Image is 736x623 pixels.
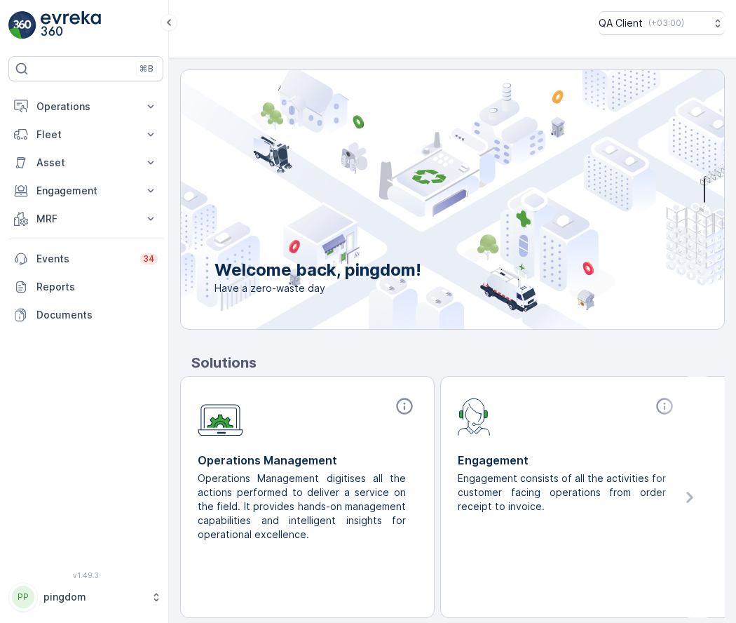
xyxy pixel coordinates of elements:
[8,205,163,233] button: MRF
[43,590,144,604] p: pingdom
[648,18,684,29] p: ( +03:00 )
[214,281,421,295] span: Have a zero-waste day
[599,11,725,35] button: QA Client(+03:00)
[8,11,36,39] img: logo
[118,70,724,329] img: city illustration
[12,586,34,608] div: PP
[8,301,163,329] a: Documents
[8,273,163,301] a: Reports
[36,280,158,294] p: Reports
[36,308,158,322] p: Documents
[36,212,135,226] p: MRF
[36,184,135,198] p: Engagement
[36,100,135,114] p: Operations
[198,471,406,542] p: Operations Management digitises all the actions performed to deliver a service on the field. It p...
[139,63,154,74] p: ⌘B
[198,452,417,469] p: Operations Management
[191,352,725,373] p: Solutions
[36,128,135,142] p: Fleet
[458,452,677,469] p: Engagement
[8,177,163,205] button: Engagement
[8,121,163,149] button: Fleet
[36,156,135,170] p: Asset
[41,11,101,39] img: logo_light-DOdMpM7g.png
[8,93,163,121] button: Operations
[458,396,491,436] img: module-icon
[198,396,243,436] img: module-icon
[143,253,155,264] p: 34
[36,252,132,266] p: Events
[599,16,643,30] p: QA Client
[8,245,163,273] a: Events34
[8,149,163,177] button: Asset
[458,471,666,514] p: Engagement consists of all the activities for customer facing operations from order receipt to in...
[8,571,163,580] span: v 1.49.3
[214,259,421,281] p: Welcome back, pingdom!
[8,582,163,612] button: PPpingdom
